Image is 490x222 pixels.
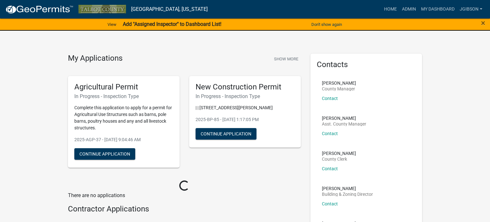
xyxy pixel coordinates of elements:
[74,104,173,131] p: Complete this application to apply for a permit for Agricultural Use Structures such as barns, po...
[382,3,399,15] a: Home
[322,151,356,156] p: [PERSON_NAME]
[74,136,173,143] p: 2025-AGP-37 - [DATE] 9:04:46 AM
[196,128,256,140] button: Continue Application
[322,122,366,126] p: Asst. County Manager
[481,19,485,27] span: ×
[131,4,208,15] a: [GEOGRAPHIC_DATA], [US_STATE]
[68,204,301,216] wm-workflow-list-section: Contractor Applications
[322,87,356,91] p: County Manager
[68,204,301,214] h4: Contractor Applications
[271,54,301,64] button: Show More
[74,82,173,92] h5: Agricultural Permit
[322,116,366,120] p: [PERSON_NAME]
[481,19,485,27] button: Close
[322,186,373,191] p: [PERSON_NAME]
[105,19,119,30] a: View
[322,131,338,136] a: Contact
[322,201,338,206] a: Contact
[322,157,356,161] p: County Clerk
[68,192,301,199] p: There are no applications
[74,93,173,99] h6: In Progress - Inspection Type
[322,192,373,196] p: Building & Zoning Director
[196,82,294,92] h5: New Construction Permit
[322,166,338,171] a: Contact
[196,93,294,99] h6: In Progress - Inspection Type
[419,3,457,15] a: My Dashboard
[322,81,356,85] p: [PERSON_NAME]
[322,96,338,101] a: Contact
[399,3,419,15] a: Admin
[196,116,294,123] p: 2025-BP-85 - [DATE] 1:17:05 PM
[196,104,294,111] p: | | [STREET_ADDRESS][PERSON_NAME]
[309,19,345,30] button: Don't show again
[78,5,126,13] img: Talbot County, Georgia
[317,60,416,69] h5: Contacts
[457,3,485,15] a: jgibson
[68,54,122,63] h4: My Applications
[123,21,221,27] strong: Add "Assigned Inspector" to Dashboard List!
[74,148,135,160] button: Continue Application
